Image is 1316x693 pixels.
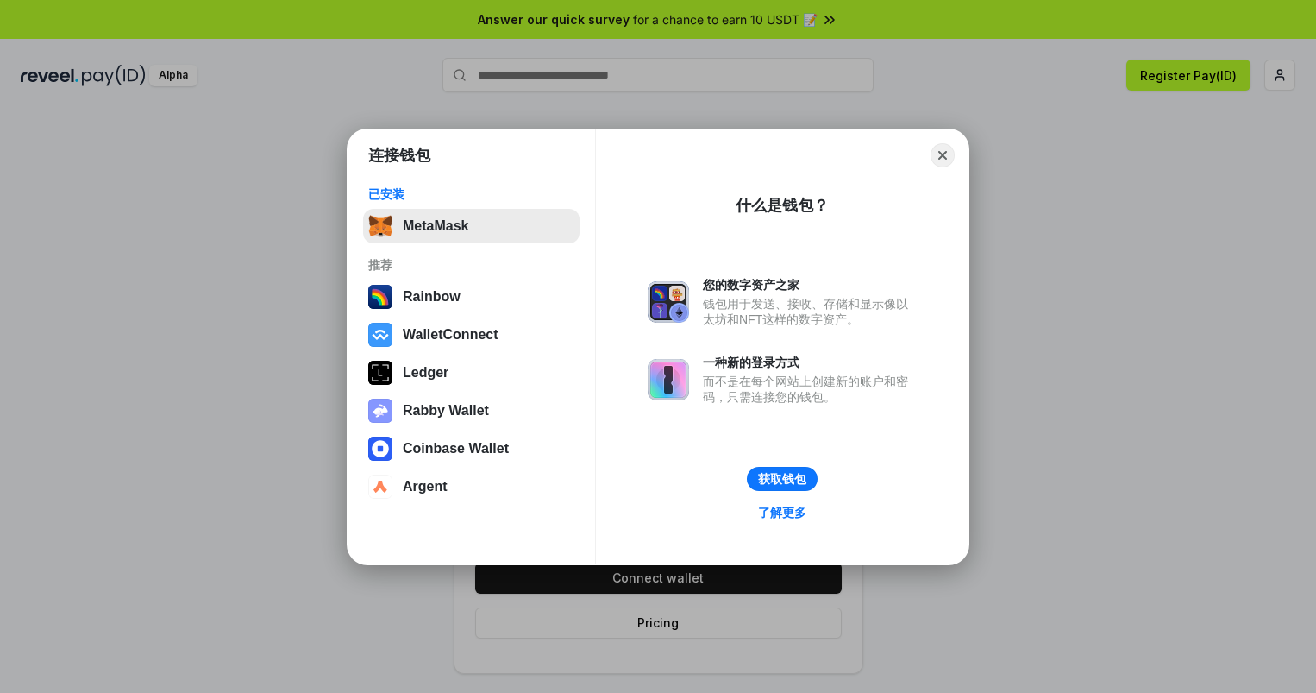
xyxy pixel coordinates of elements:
img: svg+xml,%3Csvg%20fill%3D%22none%22%20height%3D%2233%22%20viewBox%3D%220%200%2035%2033%22%20width%... [368,214,392,238]
button: WalletConnect [363,318,580,352]
div: 推荐 [368,257,574,273]
button: Rainbow [363,280,580,314]
button: Coinbase Wallet [363,432,580,466]
img: svg+xml,%3Csvg%20width%3D%2228%22%20height%3D%2228%22%20viewBox%3D%220%200%2028%2028%22%20fill%3D... [368,475,392,499]
div: 什么是钱包？ [736,195,829,216]
div: MetaMask [403,218,468,234]
button: MetaMask [363,209,580,243]
div: 而不是在每个网站上创建新的账户和密码，只需连接您的钱包。 [703,374,917,405]
div: 一种新的登录方式 [703,355,917,370]
img: svg+xml,%3Csvg%20width%3D%2228%22%20height%3D%2228%22%20viewBox%3D%220%200%2028%2028%22%20fill%3D... [368,437,392,461]
img: svg+xml,%3Csvg%20width%3D%2228%22%20height%3D%2228%22%20viewBox%3D%220%200%2028%2028%22%20fill%3D... [368,323,392,347]
img: svg+xml,%3Csvg%20width%3D%22120%22%20height%3D%22120%22%20viewBox%3D%220%200%20120%20120%22%20fil... [368,285,392,309]
div: 已安装 [368,186,574,202]
img: svg+xml,%3Csvg%20xmlns%3D%22http%3A%2F%2Fwww.w3.org%2F2000%2Fsvg%22%20width%3D%2228%22%20height%3... [368,361,392,385]
div: Coinbase Wallet [403,441,509,457]
div: 获取钱包 [758,471,806,487]
img: svg+xml,%3Csvg%20xmlns%3D%22http%3A%2F%2Fwww.w3.org%2F2000%2Fsvg%22%20fill%3D%22none%22%20viewBox... [648,359,689,400]
div: Rabby Wallet [403,403,489,419]
button: Close [931,143,955,167]
a: 了解更多 [748,501,817,524]
h1: 连接钱包 [368,145,430,166]
button: Argent [363,469,580,504]
div: Rainbow [403,289,461,305]
div: Argent [403,479,448,495]
div: Ledger [403,365,448,381]
div: 了解更多 [758,505,806,520]
img: svg+xml,%3Csvg%20xmlns%3D%22http%3A%2F%2Fwww.w3.org%2F2000%2Fsvg%22%20fill%3D%22none%22%20viewBox... [648,281,689,323]
button: Ledger [363,356,580,390]
img: svg+xml,%3Csvg%20xmlns%3D%22http%3A%2F%2Fwww.w3.org%2F2000%2Fsvg%22%20fill%3D%22none%22%20viewBox... [368,399,392,423]
div: 您的数字资产之家 [703,277,917,293]
div: 钱包用于发送、接收、存储和显示像以太坊和NFT这样的数字资产。 [703,296,917,327]
button: 获取钱包 [747,467,818,491]
button: Rabby Wallet [363,394,580,428]
div: WalletConnect [403,327,498,343]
